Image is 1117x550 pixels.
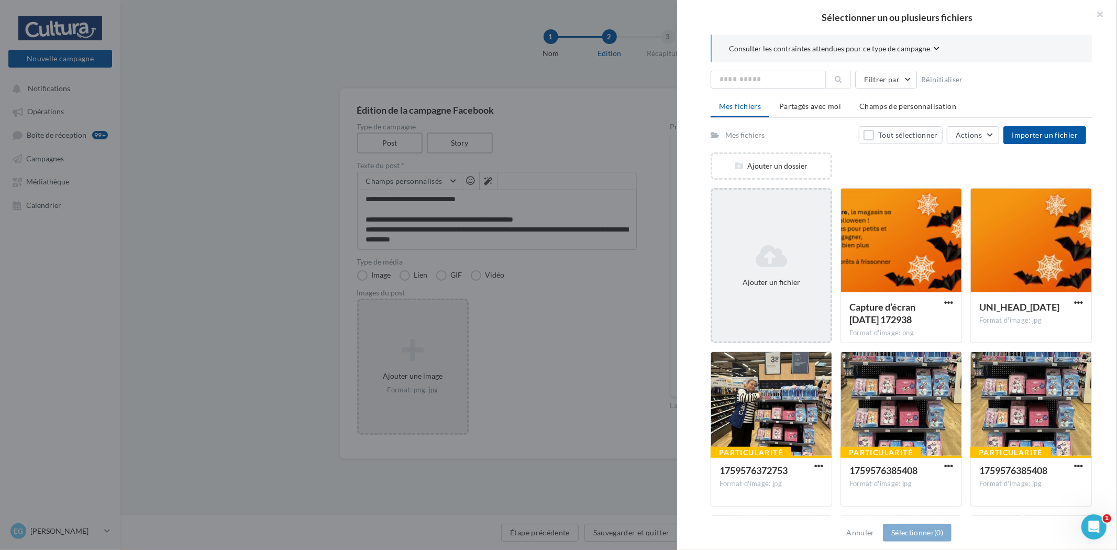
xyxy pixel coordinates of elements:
div: Format d'image: jpg [979,316,1083,325]
div: Format d'image: png [849,328,953,338]
button: Sélectionner(0) [883,524,952,542]
div: Ajouter un dossier [712,161,831,171]
button: Tout sélectionner [859,126,943,144]
span: Capture d’écran 2025-10-13 172938 [849,301,915,325]
button: Filtrer par [855,71,917,89]
button: Actions [947,126,999,144]
span: 1759576372753 [720,465,788,476]
div: Particularité [711,447,791,458]
button: Réinitialiser [917,73,967,86]
button: Annuler [843,526,879,539]
span: 1759576385408 [849,465,917,476]
div: Format d'image: jpg [849,479,953,489]
span: (0) [934,528,943,537]
button: Importer un fichier [1003,126,1086,144]
div: Format d'image: jpg [979,479,1083,489]
span: Importer un fichier [1012,130,1078,139]
div: Format d'image: jpg [720,479,823,489]
button: Consulter les contraintes attendues pour ce type de campagne [729,43,939,56]
span: Mes fichiers [719,102,761,111]
div: Mes fichiers [725,130,765,140]
span: Champs de personnalisation [859,102,956,111]
span: Consulter les contraintes attendues pour ce type de campagne [729,43,930,54]
div: Particularité [840,447,921,458]
span: 1759576385408 [979,465,1047,476]
div: Ajouter un fichier [716,277,826,288]
span: 1 [1103,514,1111,523]
iframe: Intercom live chat [1081,514,1107,540]
span: UNI_HEAD_halloween [979,301,1059,313]
span: Partagés avec moi [779,102,841,111]
h2: Sélectionner un ou plusieurs fichiers [694,13,1100,22]
span: Actions [956,130,982,139]
div: Particularité [970,447,1051,458]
